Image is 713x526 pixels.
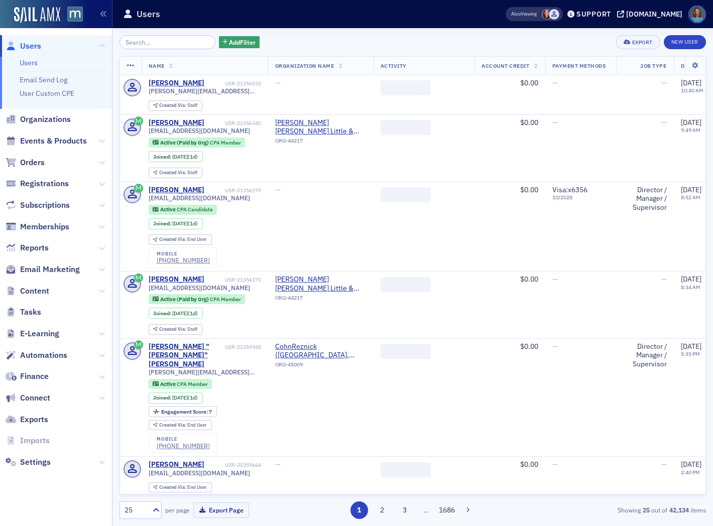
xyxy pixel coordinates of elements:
span: Active [160,380,177,387]
span: Users [20,41,41,52]
a: Users [20,58,38,67]
strong: 25 [641,505,651,514]
span: — [552,118,558,127]
div: ORG-44217 [275,138,367,148]
span: [DATE] [172,310,188,317]
a: Active (Paid by Org) CPA Member [153,296,241,303]
span: [DATE] [172,220,188,227]
div: [DOMAIN_NAME] [626,10,682,19]
span: Active (Paid by Org) [160,296,210,303]
span: Job Type [640,62,666,69]
a: Organizations [6,114,71,125]
span: — [275,185,281,194]
div: Active (Paid by Org): Active (Paid by Org): CPA Member [149,138,246,148]
a: [PERSON_NAME] [PERSON_NAME] Little & [PERSON_NAME] ([PERSON_NAME][GEOGRAPHIC_DATA], [GEOGRAPHIC_D... [275,275,367,293]
div: Staff [159,103,197,108]
span: Payment Methods [552,62,606,69]
div: [PERSON_NAME] [149,460,204,469]
span: — [275,460,281,469]
span: ‌ [381,120,431,135]
span: [PERSON_NAME][EMAIL_ADDRESS][PERSON_NAME][DOMAIN_NAME] [149,368,261,376]
span: Active [160,206,177,213]
a: [PERSON_NAME] [PERSON_NAME] Little & [PERSON_NAME] ([PERSON_NAME][GEOGRAPHIC_DATA], [GEOGRAPHIC_D... [275,118,367,136]
button: 1686 [438,501,456,519]
span: E-Learning [20,328,59,339]
span: — [275,78,281,87]
span: $0.00 [520,275,538,284]
span: Created Via : [159,169,187,176]
a: Active CPA Member [153,380,207,387]
a: [PERSON_NAME] "[PERSON_NAME]" [PERSON_NAME] [149,342,223,369]
div: mobile [157,251,210,257]
span: Imports [20,435,50,446]
span: CPA Candidate [177,206,213,213]
button: 2 [373,501,391,519]
span: [DATE] [681,78,701,87]
span: Finance [20,371,49,382]
span: Reports [20,242,49,253]
div: Joined: 2025-10-08 00:00:00 [149,151,203,162]
span: Created Via : [159,102,187,108]
div: Joined: 2025-10-08 00:00:00 [149,308,203,319]
div: USR-21355948 [225,344,261,350]
span: CPA Member [177,380,208,387]
span: Tasks [20,307,41,318]
span: [DATE] [681,185,701,194]
span: Email Marketing [20,264,80,275]
div: (1d) [172,394,198,401]
div: ORG-44217 [275,295,367,305]
span: — [552,342,558,351]
div: Support [576,10,611,19]
a: E-Learning [6,328,59,339]
a: Active (Paid by Org) CPA Member [153,139,241,146]
span: [DATE] [172,394,188,401]
span: [EMAIL_ADDRESS][DOMAIN_NAME] [149,127,250,135]
div: USR-21356340 [206,120,261,126]
strong: 42,134 [667,505,690,514]
span: ‌ [381,187,431,202]
a: Settings [6,457,51,468]
span: Engagement Score : [161,408,209,415]
span: Natalie Antonakas [542,9,552,20]
span: Profile [688,6,706,23]
div: End User [159,423,207,428]
div: End User [159,237,207,242]
div: ORG-45009 [275,361,367,371]
label: per page [165,505,190,514]
span: … [419,505,433,514]
button: AddFilter [219,36,260,49]
span: Justin Chase [549,9,559,20]
button: Export Page [193,502,249,518]
span: [DATE] [172,153,188,160]
a: Imports [6,435,50,446]
span: Content [20,286,49,297]
div: USR-21355664 [206,462,261,468]
div: USR-21356171 [206,277,261,283]
div: Created Via: Staff [149,168,202,178]
time: 5:35 PM [681,350,700,357]
button: [DOMAIN_NAME] [617,11,686,18]
span: Settings [20,457,51,468]
div: Active: Active: CPA Candidate [149,205,217,215]
div: End User [159,485,207,490]
time: 9:49 AM [681,126,700,134]
a: Content [6,286,49,297]
div: [PERSON_NAME] [149,118,204,127]
div: USR-21356179 [206,187,261,194]
div: Director / Manager / Supervisor [623,342,667,369]
div: 25 [125,505,147,515]
div: Also [511,11,521,17]
span: Joined : [153,394,172,401]
a: Connect [6,392,50,404]
div: Export [632,40,653,45]
div: Created Via: Staff [149,100,202,111]
span: ‌ [381,344,431,359]
span: $0.00 [520,118,538,127]
a: Orders [6,157,45,168]
span: [EMAIL_ADDRESS][DOMAIN_NAME] [149,194,250,202]
span: $0.00 [520,78,538,87]
a: Memberships [6,221,69,232]
div: mobile [157,436,210,442]
span: $0.00 [520,342,538,351]
button: Export [616,35,660,49]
